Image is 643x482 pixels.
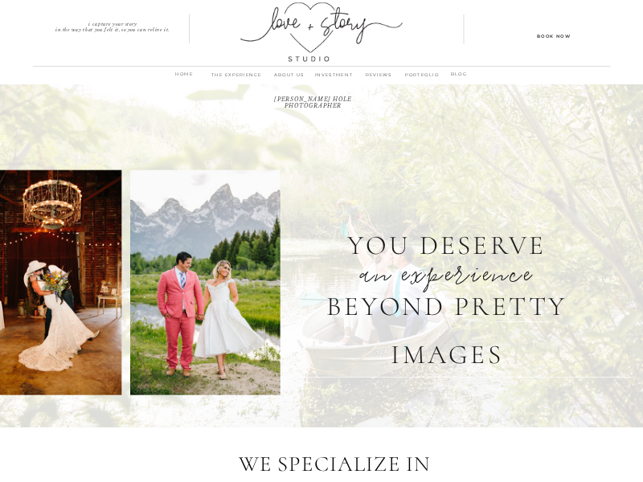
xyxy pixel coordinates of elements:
[36,22,190,29] a: I capture your storyin the way that you felt it, so you can relive it.
[267,70,311,85] a: ABOUT us
[311,70,356,85] a: INVESTMENT
[170,70,198,85] a: home
[174,451,494,479] p: we specialize in capturing the real moments
[506,31,602,39] a: Book Now
[401,70,442,85] a: PORTFOLIO
[316,282,579,377] p: beyond pretty Images
[356,70,401,85] a: REVIEWS
[36,22,190,29] p: I capture your story in the way that you felt it, so you can relive it.
[313,227,580,259] p: an experience
[316,221,579,266] p: you deserve
[206,70,267,85] a: THE EXPERIENCE
[444,70,473,80] a: BLOG
[247,96,379,119] h1: [PERSON_NAME] hole photographer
